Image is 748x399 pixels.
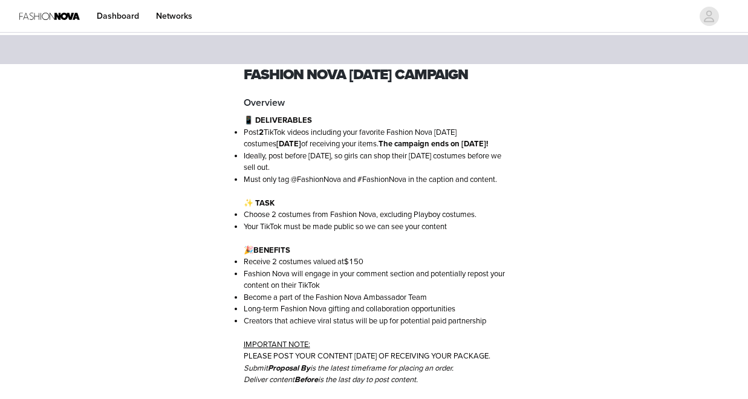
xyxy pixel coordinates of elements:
[244,245,290,255] span: BENEFITS
[244,64,505,86] h1: Fashion Nova [DATE] Campaign
[244,128,488,149] span: Post TikTok videos including your favorite Fashion Nova [DATE] costumes of receiving your items.
[244,269,505,291] span: Fashion Nova will engage in your comment section and potentially repost your content on their TikTok
[294,375,318,384] strong: Before
[89,2,146,30] a: Dashboard
[344,257,363,267] span: $150
[703,7,715,26] div: avatar
[276,139,301,149] strong: [DATE]
[244,257,344,267] span: Receive 2 costumes valued at
[244,210,476,219] span: Choose 2 costumes from Fashion Nova, excluding Playboy costumes.
[244,375,418,384] em: Deliver content is the last day to post content.
[244,96,505,110] h4: Overview
[244,245,253,255] span: 🎉
[244,293,427,302] span: Become a part of the Fashion Nova Ambassador Team
[244,363,454,373] em: Submit is the latest timeframe for placing an order.
[259,128,264,137] strong: 2
[255,198,275,208] span: TASK
[19,2,80,30] img: Fashion Nova Logo
[244,340,310,349] span: IMPORTANT NOTE:
[244,304,455,314] span: Long-term Fashion Nova gifting and collaboration opportunities
[244,221,505,233] li: Your TikTok must be made public so we can see your content
[244,115,312,125] span: 📱 DELIVERABLES
[244,351,490,361] span: PLEASE POST YOUR CONTENT [DATE] OF RECEIVING YOUR PACKAGE.
[268,363,310,373] strong: Proposal By
[244,175,497,184] span: Must only tag @FashionNova and #FashionNova in the caption and content.
[244,151,246,161] span: I
[244,198,253,208] span: ✨
[149,2,200,30] a: Networks
[244,316,486,326] span: Creators that achieve viral status will be up for potential paid partnership
[379,139,488,149] strong: The campaign ends on [DATE]!
[244,151,501,173] span: deally, post before [DATE], so girls can shop their [DATE] costumes before we sell out.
